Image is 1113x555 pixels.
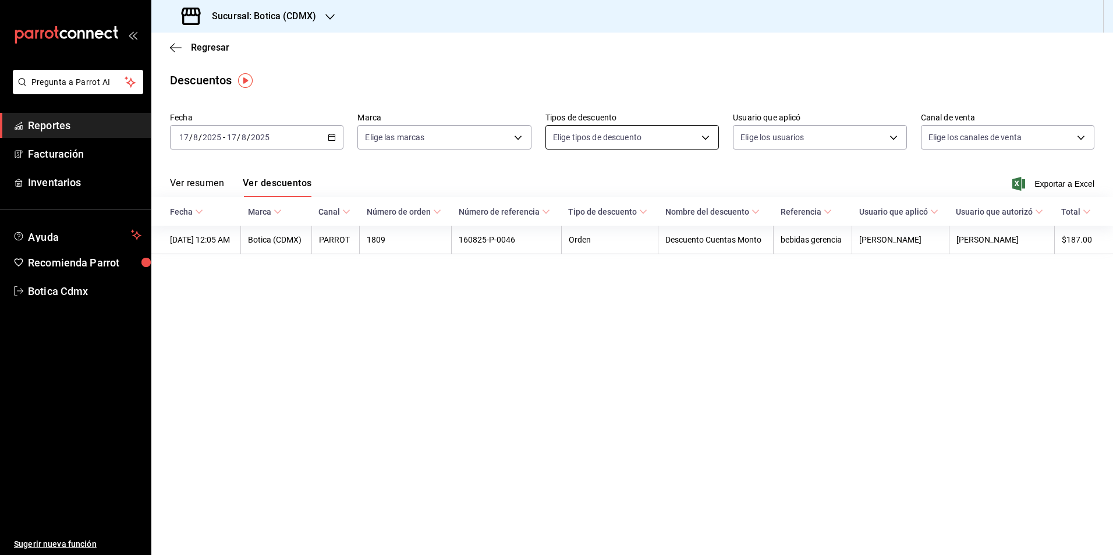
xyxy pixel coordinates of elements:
span: Facturación [28,146,141,162]
span: Elige los canales de venta [928,131,1022,143]
span: Elige las marcas [365,131,424,143]
img: Tooltip marker [238,73,253,88]
a: Pregunta a Parrot AI [8,84,143,97]
div: Descuentos [170,72,232,89]
th: 1809 [360,226,452,254]
span: Sugerir nueva función [14,538,141,550]
button: open_drawer_menu [128,30,137,40]
input: -- [226,133,237,142]
th: bebidas gerencia [774,226,852,254]
span: Botica Cdmx [28,283,141,299]
span: / [199,133,202,142]
th: $187.00 [1054,226,1113,254]
th: PARROT [311,226,359,254]
span: - [223,133,225,142]
span: / [247,133,250,142]
span: Fecha [170,207,203,216]
label: Fecha [170,113,343,122]
button: Regresar [170,42,229,53]
button: Ver resumen [170,177,224,197]
th: Descuento Cuentas Monto [658,226,774,254]
input: -- [241,133,247,142]
div: navigation tabs [170,177,311,197]
input: ---- [202,133,222,142]
span: Tipo de descuento [568,207,647,216]
label: Marca [357,113,531,122]
button: Ver descuentos [243,177,311,197]
span: Ayuda [28,228,126,242]
span: Usuario que aplicó [859,207,938,216]
span: Elige tipos de descuento [553,131,641,143]
label: Canal de venta [921,113,1094,122]
span: / [189,133,193,142]
button: Pregunta a Parrot AI [13,70,143,94]
span: Recomienda Parrot [28,255,141,271]
th: [PERSON_NAME] [949,226,1054,254]
span: / [237,133,240,142]
th: [DATE] 12:05 AM [151,226,241,254]
label: Usuario que aplicó [733,113,906,122]
span: Inventarios [28,175,141,190]
th: [PERSON_NAME] [852,226,949,254]
span: Canal [318,207,350,216]
input: -- [179,133,189,142]
input: -- [193,133,199,142]
span: Pregunta a Parrot AI [31,76,125,88]
span: Número de referencia [459,207,550,216]
span: Referencia [781,207,832,216]
span: Marca [248,207,282,216]
button: Exportar a Excel [1015,177,1094,191]
label: Tipos de descuento [545,113,719,122]
span: Regresar [191,42,229,53]
span: Elige los usuarios [740,131,804,143]
th: 160825-P-0046 [452,226,561,254]
h3: Sucursal: Botica (CDMX) [203,9,316,23]
span: Usuario que autorizó [956,207,1043,216]
th: Botica (CDMX) [241,226,312,254]
input: ---- [250,133,270,142]
th: Orden [561,226,658,254]
span: Número de orden [367,207,441,216]
span: Total [1061,207,1091,216]
span: Nombre del descuento [665,207,760,216]
span: Reportes [28,118,141,133]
